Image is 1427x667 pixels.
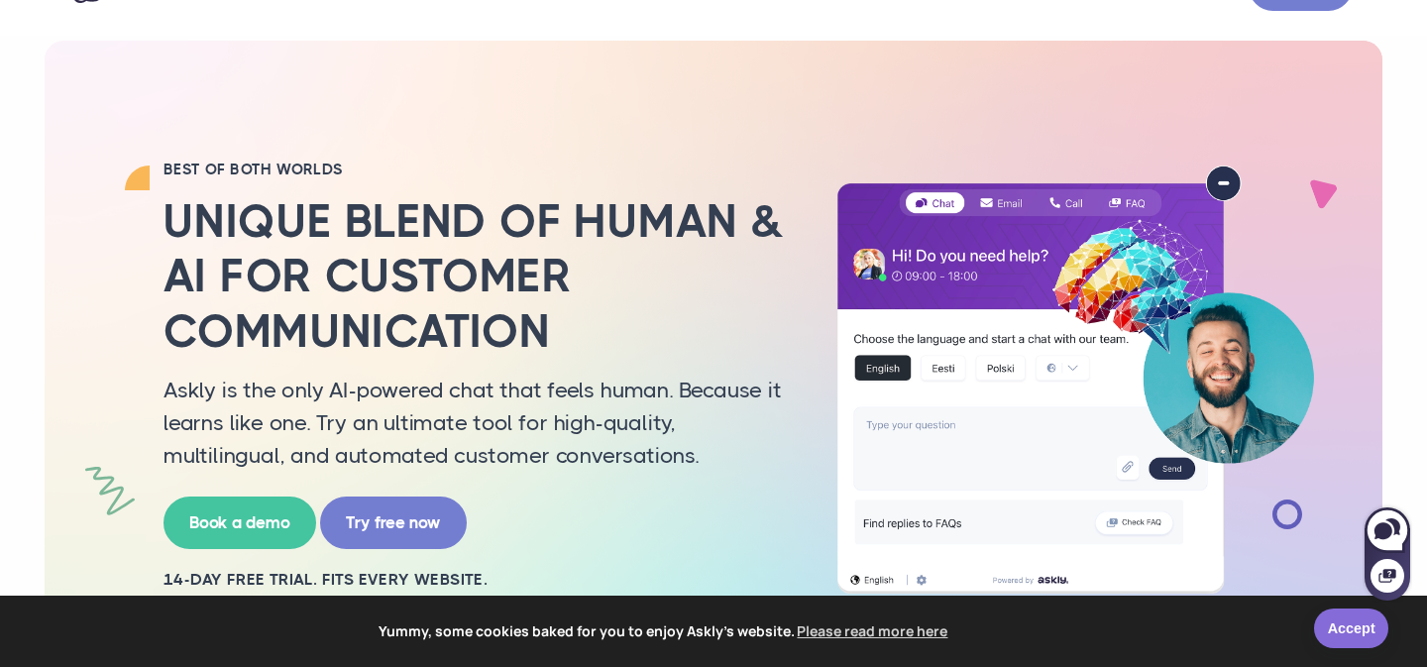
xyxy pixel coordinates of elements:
[320,497,467,549] a: Try free now
[164,194,788,359] h2: Unique blend of human & AI for customer communication
[818,166,1333,594] img: AI multilingual chat
[164,160,788,179] h2: BEST OF BOTH WORLDS
[29,616,1300,646] span: Yummy, some cookies baked for you to enjoy Askly's website.
[164,569,788,591] h2: 14-day free trial. Fits every website.
[1314,609,1388,648] a: Accept
[795,616,951,646] a: learn more about cookies
[164,374,788,472] p: Askly is the only AI-powered chat that feels human. Because it learns like one. Try an ultimate t...
[164,497,316,549] a: Book a demo
[1363,503,1412,603] iframe: Askly chat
